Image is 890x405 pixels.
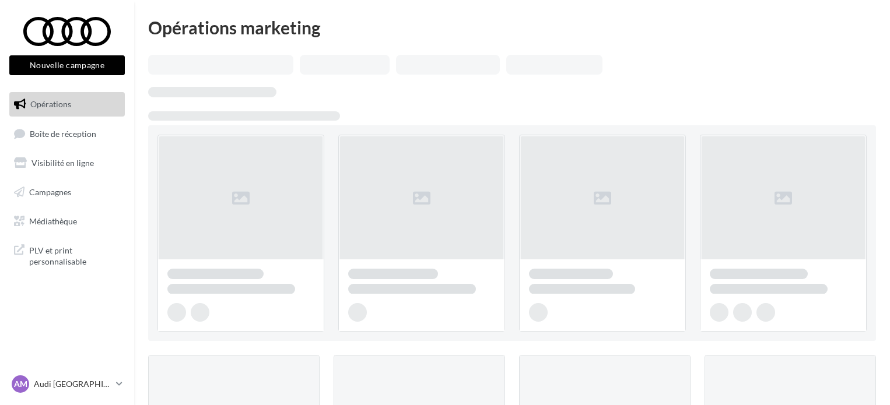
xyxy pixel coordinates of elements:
div: Opérations marketing [148,19,876,36]
span: Médiathèque [29,216,77,226]
a: Boîte de réception [7,121,127,146]
a: Campagnes [7,180,127,205]
span: PLV et print personnalisable [29,242,120,267]
p: Audi [GEOGRAPHIC_DATA] [34,378,111,390]
a: PLV et print personnalisable [7,238,127,272]
span: Opérations [30,99,71,109]
span: Boîte de réception [30,128,96,138]
a: Opérations [7,92,127,117]
a: AM Audi [GEOGRAPHIC_DATA] [9,373,125,395]
a: Médiathèque [7,209,127,234]
span: Visibilité en ligne [31,158,94,168]
span: AM [14,378,27,390]
span: Campagnes [29,187,71,197]
a: Visibilité en ligne [7,151,127,175]
button: Nouvelle campagne [9,55,125,75]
